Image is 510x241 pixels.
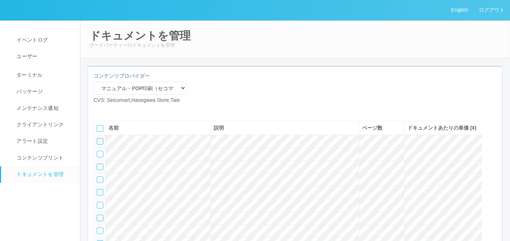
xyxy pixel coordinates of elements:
span: CVS: Seicomart,Hasegawa Store,Taie [94,97,180,103]
a: イベントログ [1,32,87,48]
span: クライアントリンク [15,122,64,127]
span: ドキュメントを管理 [15,171,64,177]
div: 最上部に移動 [488,119,499,134]
a: ユーザー [1,48,87,65]
span: メンテナンス通知 [15,105,58,111]
a: メンテナンス通知 [1,100,87,116]
span: イベントログ [15,37,48,43]
a: パッケージ [1,83,87,100]
div: 名前 [109,124,208,132]
span: ターミナル [15,72,43,78]
div: ページ数 [362,124,401,132]
a: ドキュメントを管理 [1,166,87,183]
div: 説明 [214,124,356,132]
a: ターミナル [1,65,87,83]
div: ドキュメントあたりの単価 (¥) [407,124,479,132]
div: 最下部に移動 [488,163,499,177]
h2: ドキュメントを管理 [90,30,501,42]
div: 上に移動 [488,134,499,148]
span: コンテンツプリント [15,155,64,161]
p: サードパーティーのドキュメントを管理 [90,42,501,49]
span: ユーザー [15,53,37,59]
div: 下に移動 [488,148,499,163]
a: コンテンツプリント [1,150,87,166]
a: クライアントリンク [1,116,87,133]
label: コンテンツプロバイダー [94,72,150,80]
span: パッケージ [15,88,43,94]
span: アラート設定 [15,138,48,144]
a: アラート設定 [1,133,87,149]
